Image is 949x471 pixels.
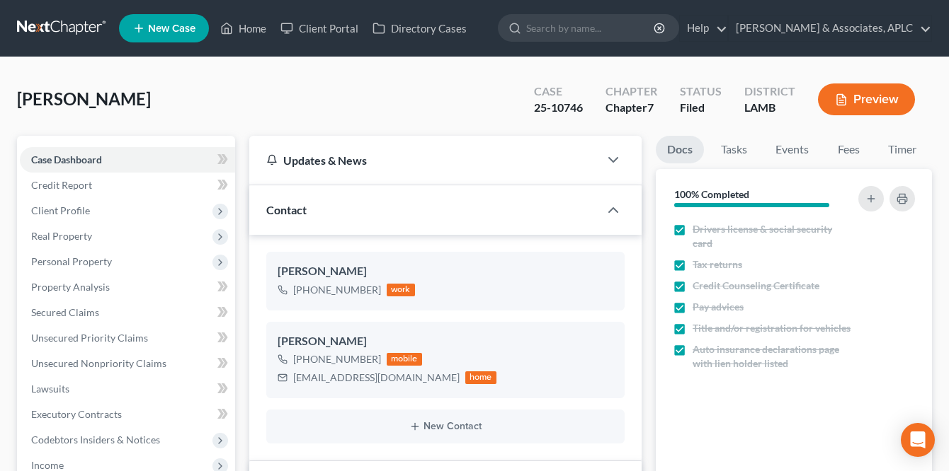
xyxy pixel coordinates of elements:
[20,376,235,402] a: Lawsuits
[31,230,92,242] span: Real Property
[20,351,235,376] a: Unsecured Nonpriority Claims
[266,203,307,216] span: Contact
[278,263,613,280] div: [PERSON_NAME]
[31,255,112,267] span: Personal Property
[729,16,931,41] a: [PERSON_NAME] & Associates, APLC
[710,136,758,163] a: Tasks
[693,300,744,314] span: Pay advices
[764,136,820,163] a: Events
[31,357,166,369] span: Unsecured Nonpriority Claims
[278,421,613,432] button: New Contact
[293,283,381,297] div: [PHONE_NUMBER]
[693,321,851,335] span: Title and/or registration for vehicles
[20,274,235,300] a: Property Analysis
[365,16,474,41] a: Directory Cases
[901,423,935,457] div: Open Intercom Messenger
[20,402,235,427] a: Executory Contracts
[680,100,722,116] div: Filed
[17,88,151,109] span: [PERSON_NAME]
[693,342,851,371] span: Auto insurance declarations page with lien holder listed
[606,83,657,100] div: Chapter
[31,204,90,216] span: Client Profile
[744,83,795,100] div: District
[534,100,583,116] div: 25-10746
[680,16,727,41] a: Help
[606,100,657,116] div: Chapter
[31,281,110,293] span: Property Analysis
[31,153,102,165] span: Case Dashboard
[20,300,235,325] a: Secured Claims
[293,371,460,385] div: [EMAIL_ADDRESS][DOMAIN_NAME]
[647,100,654,114] span: 7
[387,353,422,366] div: mobile
[656,136,704,163] a: Docs
[387,284,415,296] div: work
[877,136,928,163] a: Timer
[465,371,496,384] div: home
[526,15,656,41] input: Search by name...
[278,333,613,350] div: [PERSON_NAME]
[818,83,915,115] button: Preview
[31,383,69,395] span: Lawsuits
[31,332,148,344] span: Unsecured Priority Claims
[20,325,235,351] a: Unsecured Priority Claims
[674,188,749,200] strong: 100% Completed
[20,173,235,198] a: Credit Report
[680,83,722,100] div: Status
[213,16,273,41] a: Home
[744,100,795,116] div: LAMB
[273,16,365,41] a: Client Portal
[534,83,583,100] div: Case
[693,257,742,272] span: Tax returns
[31,459,64,471] span: Income
[693,222,851,250] span: Drivers license & social security card
[293,352,381,366] div: [PHONE_NUMBER]
[31,179,92,191] span: Credit Report
[31,434,160,446] span: Codebtors Insiders & Notices
[31,306,99,318] span: Secured Claims
[266,153,582,168] div: Updates & News
[31,408,122,420] span: Executory Contracts
[826,136,871,163] a: Fees
[148,23,195,34] span: New Case
[693,279,819,293] span: Credit Counseling Certificate
[20,147,235,173] a: Case Dashboard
